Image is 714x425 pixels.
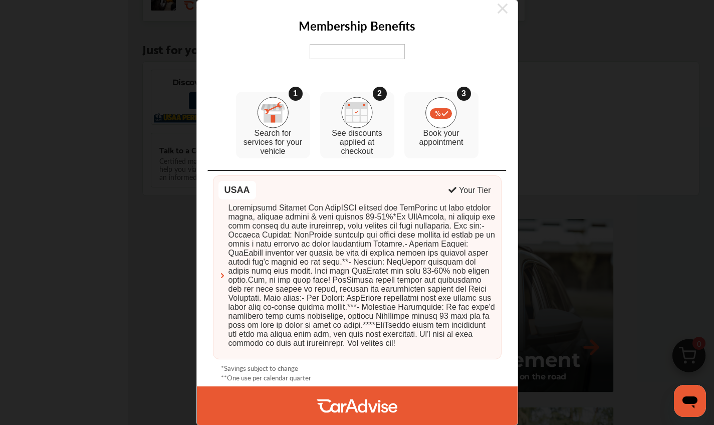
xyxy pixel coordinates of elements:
[218,181,256,199] div: USAA
[299,17,415,34] h2: Membership Benefits
[289,87,303,101] div: 1
[341,97,373,128] img: step_2.918256d4.svg
[241,129,305,156] p: Search for services for your vehicle
[325,129,389,156] p: See discounts applied at checkout
[457,87,471,101] div: 3
[218,272,226,280] img: ca-chevron-right.3d01df95.svg
[674,385,706,417] iframe: Button to launch messaging window
[221,363,298,373] p: *Savings subject to change
[221,373,311,382] p: **One use per calendar quarter
[373,87,387,101] div: 2
[459,186,491,195] div: Your Tier
[317,386,397,425] img: CarAdvise-LogoWhite.9d073ab3.svg
[409,129,473,147] p: Book your appointment
[228,203,496,348] span: Loremipsumd Sitamet Con AdipISCI elitsed doe TemPorinc ut labo etdolor magna, aliquae admini & ve...
[257,97,289,128] img: step_1.19e0b7d1.svg
[425,97,457,128] img: step_3.09f6a156.svg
